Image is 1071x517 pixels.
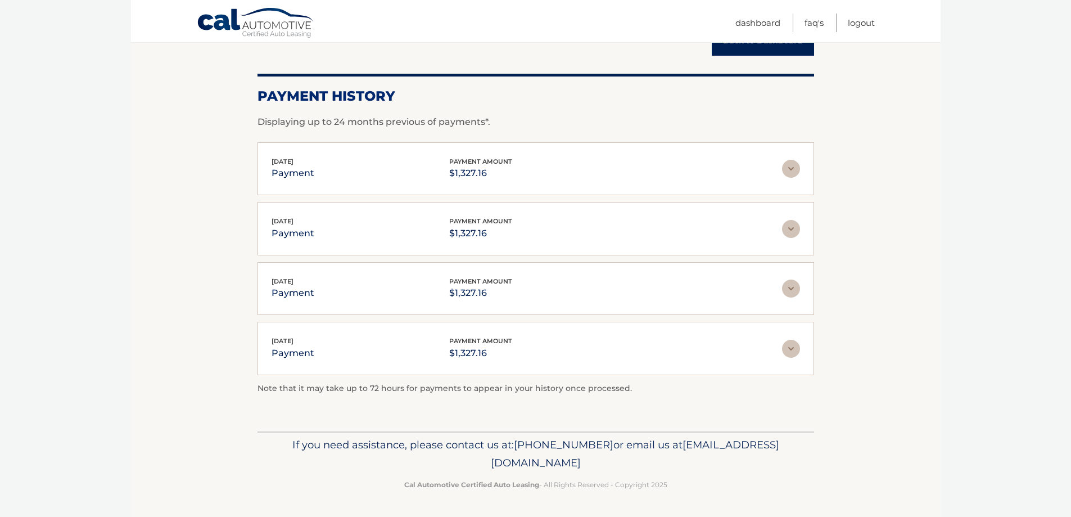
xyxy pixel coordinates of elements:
span: payment amount [449,158,512,165]
span: [PHONE_NUMBER] [514,438,613,451]
a: FAQ's [805,14,824,32]
a: Logout [848,14,875,32]
p: $1,327.16 [449,345,512,361]
p: - All Rights Reserved - Copyright 2025 [265,479,807,491]
p: $1,327.16 [449,165,512,181]
span: payment amount [449,337,512,345]
p: payment [272,345,314,361]
img: accordion-rest.svg [782,220,800,238]
p: payment [272,165,314,181]
strong: Cal Automotive Certified Auto Leasing [404,480,539,489]
span: [DATE] [272,158,293,165]
a: Dashboard [735,14,780,32]
span: [DATE] [272,217,293,225]
p: Displaying up to 24 months previous of payments*. [257,115,814,129]
p: $1,327.16 [449,285,512,301]
h2: Payment History [257,88,814,105]
p: $1,327.16 [449,226,512,241]
span: [DATE] [272,277,293,285]
span: payment amount [449,277,512,285]
p: Note that it may take up to 72 hours for payments to appear in your history once processed. [257,382,814,395]
span: payment amount [449,217,512,225]
p: payment [272,285,314,301]
p: payment [272,226,314,241]
a: Cal Automotive [197,7,315,40]
img: accordion-rest.svg [782,280,800,298]
img: accordion-rest.svg [782,160,800,178]
p: If you need assistance, please contact us at: or email us at [265,436,807,472]
span: [DATE] [272,337,293,345]
img: accordion-rest.svg [782,340,800,358]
